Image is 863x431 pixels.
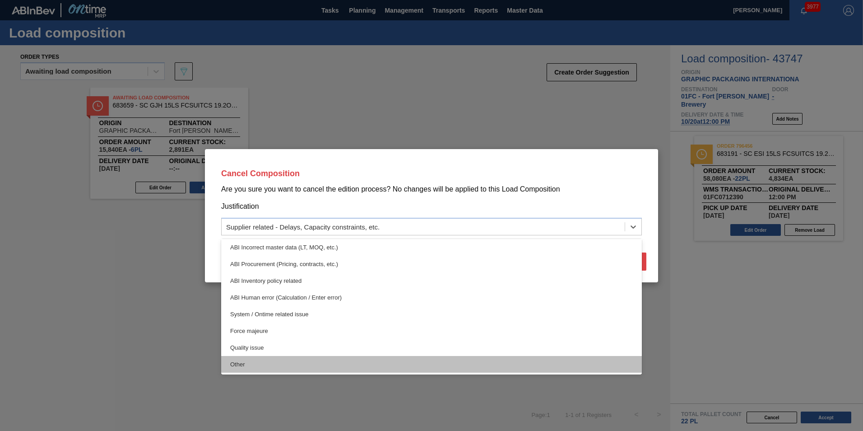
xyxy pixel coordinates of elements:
[226,223,380,230] div: Supplier related - Delays, Capacity constraints, etc.
[221,306,642,323] div: System / Ontime related issue
[221,289,642,306] div: ABI Human error (Calculation / Enter error)
[221,356,642,373] div: Other
[221,201,642,212] p: Justification
[221,256,642,272] div: ABI Procurement (Pricing, contracts, etc.)
[221,183,642,195] p: Are you sure you want to cancel the edition process? No changes will be applied to this Load Comp...
[221,239,642,256] div: ABI Incorrect master data (LT, MOQ, etc.)
[221,323,642,339] div: Force majeure
[221,339,642,356] div: Quality issue
[221,272,642,289] div: ABI Inventory policy related
[221,169,642,178] p: Cancel Composition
